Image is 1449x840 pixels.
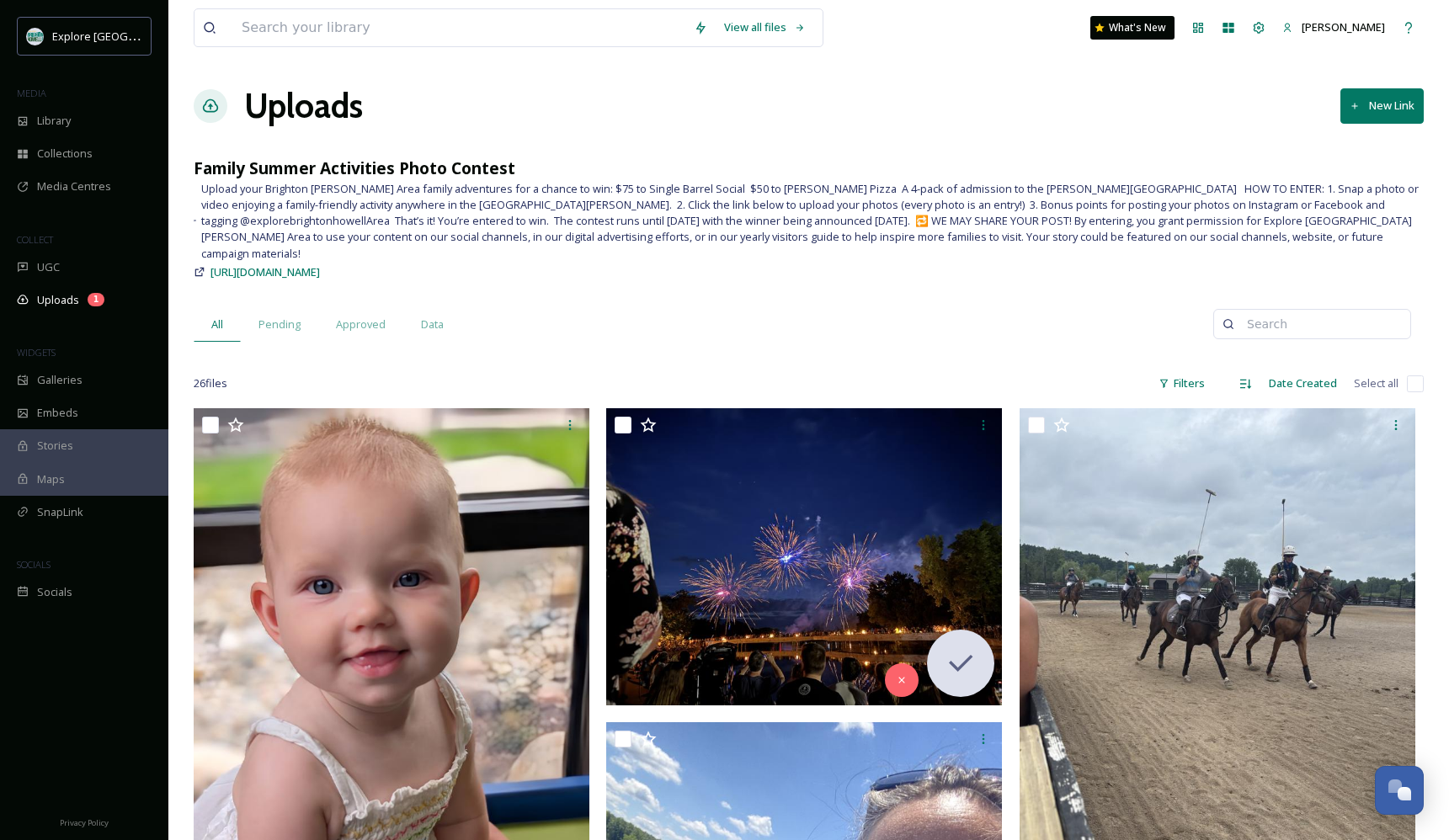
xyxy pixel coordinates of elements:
span: COLLECT [17,233,53,246]
button: New Link [1340,88,1424,123]
span: Collections [37,146,93,162]
span: 26 file s [194,375,227,391]
span: Embeds [37,405,78,421]
span: MEDIA [17,87,46,99]
span: Library [37,113,71,129]
input: Search [1239,307,1402,341]
a: [URL][DOMAIN_NAME] [210,262,320,282]
div: Date Created [1260,367,1345,400]
span: SnapLink [37,504,83,520]
span: Privacy Policy [60,817,109,828]
span: All [211,316,223,332]
span: Galleries [37,372,83,388]
span: Approved [336,316,386,332]
a: View all files [716,11,814,44]
a: What's New [1090,16,1175,40]
strong: Family Summer Activities Photo Contest [194,157,515,179]
span: Explore [GEOGRAPHIC_DATA][PERSON_NAME] [52,28,284,44]
span: Stories [37,438,73,454]
span: Upload your Brighton [PERSON_NAME] Area family adventures for a chance to win: $75 to Single Barr... [201,181,1424,262]
button: Open Chat [1375,766,1424,815]
div: 1 [88,293,104,306]
a: Privacy Policy [60,811,109,832]
span: WIDGETS [17,346,56,359]
span: Socials [37,584,72,600]
span: [PERSON_NAME] [1302,19,1385,35]
a: [PERSON_NAME] [1274,11,1393,44]
img: ext_1753885960.237138_Manmik93@aol.com-IMG_3563.jpeg [606,408,1002,705]
img: 67e7af72-b6c8-455a-acf8-98e6fe1b68aa.avif [27,28,44,45]
input: Search your library [233,9,685,46]
a: Uploads [244,81,363,131]
span: SOCIALS [17,558,51,571]
span: Uploads [37,292,79,308]
span: [URL][DOMAIN_NAME] [210,264,320,279]
span: Media Centres [37,178,111,194]
div: Filters [1150,367,1213,400]
span: UGC [37,259,60,275]
span: Data [421,316,444,332]
span: Select all [1354,375,1398,391]
span: Pending [258,316,301,332]
span: Maps [37,471,65,487]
